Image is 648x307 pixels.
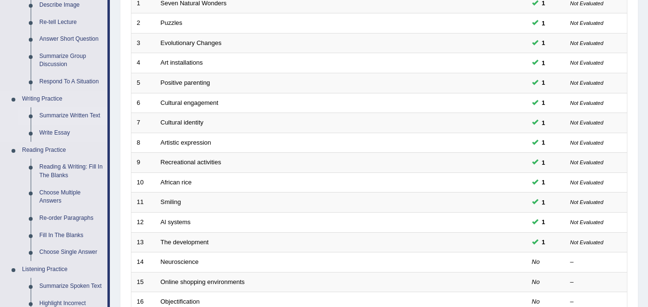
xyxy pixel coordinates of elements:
[35,31,107,48] a: Answer Short Question
[161,159,221,166] a: Recreational activities
[131,212,155,232] td: 12
[538,197,549,207] span: You cannot take this question anymore
[161,79,210,86] a: Positive parenting
[538,217,549,227] span: You cannot take this question anymore
[570,297,622,307] div: –
[161,198,181,205] a: Smiling
[570,60,603,66] small: Not Evaluated
[161,59,203,66] a: Art installations
[35,227,107,244] a: Fill In The Blanks
[161,298,200,305] a: Objectification
[161,99,219,106] a: Cultural engagement
[35,107,107,125] a: Summarize Written Text
[570,100,603,106] small: Not Evaluated
[538,177,549,187] span: You cannot take this question anymore
[35,73,107,91] a: Respond To A Situation
[131,33,155,53] td: 3
[570,159,603,165] small: Not Evaluated
[570,120,603,125] small: Not Evaluated
[131,252,155,273] td: 14
[35,244,107,261] a: Choose Single Answer
[538,118,549,128] span: You cannot take this question anymore
[570,20,603,26] small: Not Evaluated
[538,137,549,148] span: You cannot take this question anymore
[570,0,603,6] small: Not Evaluated
[35,48,107,73] a: Summarize Group Discussion
[131,93,155,113] td: 6
[570,239,603,245] small: Not Evaluated
[35,278,107,295] a: Summarize Spoken Text
[35,184,107,210] a: Choose Multiple Answers
[161,258,199,265] a: Neuroscience
[538,98,549,108] span: You cannot take this question anymore
[131,153,155,173] td: 9
[570,278,622,287] div: –
[161,19,183,26] a: Puzzles
[570,199,603,205] small: Not Evaluated
[131,193,155,213] td: 11
[161,278,245,285] a: Online shopping environments
[570,258,622,267] div: –
[18,261,107,278] a: Listening Practice
[131,172,155,193] td: 10
[570,40,603,46] small: Not Evaluated
[538,237,549,247] span: You cannot take this question anymore
[570,140,603,146] small: Not Evaluated
[35,159,107,184] a: Reading & Writing: Fill In The Blanks
[538,58,549,68] span: You cannot take this question anymore
[161,239,209,246] a: The development
[131,53,155,73] td: 4
[131,73,155,93] td: 5
[35,125,107,142] a: Write Essay
[131,272,155,292] td: 15
[532,298,540,305] em: No
[161,139,211,146] a: Artistic expression
[18,91,107,108] a: Writing Practice
[532,258,540,265] em: No
[18,142,107,159] a: Reading Practice
[161,119,204,126] a: Cultural identity
[538,78,549,88] span: You cannot take this question anymore
[161,39,222,46] a: Evolutionary Changes
[131,133,155,153] td: 8
[131,232,155,252] td: 13
[538,18,549,28] span: You cannot take this question anymore
[538,158,549,168] span: You cannot take this question anymore
[161,218,191,226] a: Al systems
[161,179,192,186] a: African rice
[538,38,549,48] span: You cannot take this question anymore
[35,210,107,227] a: Re-order Paragraphs
[131,113,155,133] td: 7
[570,219,603,225] small: Not Evaluated
[570,180,603,185] small: Not Evaluated
[570,80,603,86] small: Not Evaluated
[532,278,540,285] em: No
[35,14,107,31] a: Re-tell Lecture
[131,13,155,34] td: 2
